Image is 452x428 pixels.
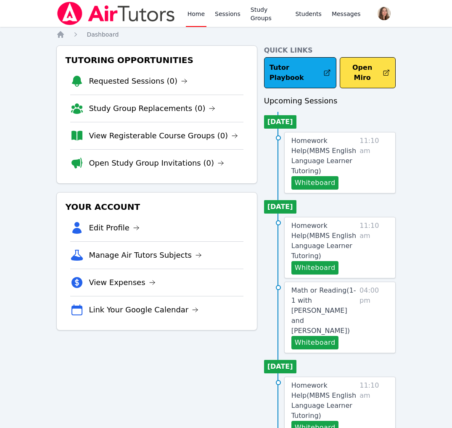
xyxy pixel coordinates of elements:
[359,285,389,349] span: 04:00 pm
[291,380,357,421] a: Homework Help(MBMS English Language Learner Tutoring)
[359,221,388,275] span: 11:10 am
[63,53,250,68] h3: Tutoring Opportunities
[89,75,188,87] a: Requested Sessions (0)
[291,221,357,261] a: Homework Help(MBMS English Language Learner Tutoring)
[56,2,175,25] img: Air Tutors
[87,30,119,39] a: Dashboard
[264,115,296,129] li: [DATE]
[89,304,198,316] a: Link Your Google Calendar
[359,136,388,190] span: 11:10 am
[291,176,339,190] button: Whiteboard
[89,130,238,142] a: View Registerable Course Groups (0)
[340,57,395,88] button: Open Miro
[63,199,250,214] h3: Your Account
[332,10,361,18] span: Messages
[264,95,396,107] h3: Upcoming Sessions
[89,157,224,169] a: Open Study Group Invitations (0)
[87,31,119,38] span: Dashboard
[291,137,356,175] span: Homework Help ( MBMS English Language Learner Tutoring )
[89,249,202,261] a: Manage Air Tutors Subjects
[264,360,296,373] li: [DATE]
[89,103,215,114] a: Study Group Replacements (0)
[89,222,140,234] a: Edit Profile
[291,222,356,260] span: Homework Help ( MBMS English Language Learner Tutoring )
[291,261,339,275] button: Whiteboard
[291,381,356,420] span: Homework Help ( MBMS English Language Learner Tutoring )
[264,45,396,55] h4: Quick Links
[56,30,395,39] nav: Breadcrumb
[291,136,357,176] a: Homework Help(MBMS English Language Learner Tutoring)
[264,200,296,214] li: [DATE]
[89,277,155,288] a: View Expenses
[291,286,356,335] span: Math or Reading ( 1-1 with [PERSON_NAME] and [PERSON_NAME] )
[291,285,356,336] a: Math or Reading(1-1 with [PERSON_NAME] and [PERSON_NAME])
[291,336,339,349] button: Whiteboard
[264,57,336,88] a: Tutor Playbook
